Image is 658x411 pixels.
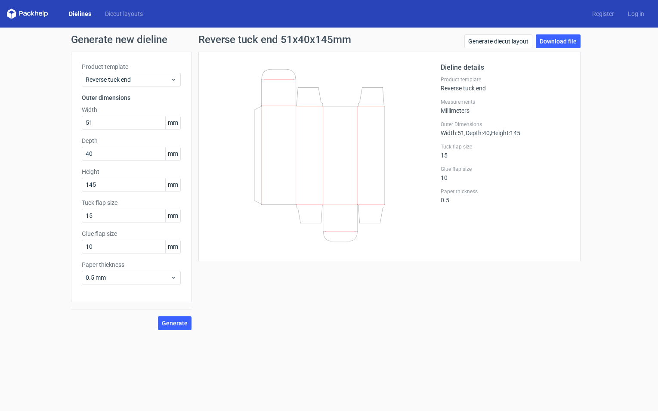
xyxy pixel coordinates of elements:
div: 0.5 [441,188,570,204]
a: Generate diecut layout [464,34,532,48]
span: Width : 51 [441,130,464,136]
span: mm [165,240,180,253]
h2: Dieline details [441,62,570,73]
label: Product template [82,62,181,71]
label: Measurements [441,99,570,105]
div: Millimeters [441,99,570,114]
label: Height [82,167,181,176]
span: mm [165,147,180,160]
a: Register [585,9,621,18]
label: Tuck flap size [82,198,181,207]
label: Outer Dimensions [441,121,570,128]
div: 10 [441,166,570,181]
label: Product template [441,76,570,83]
span: , Depth : 40 [464,130,490,136]
div: 15 [441,143,570,159]
a: Download file [536,34,581,48]
span: 0.5 mm [86,273,170,282]
label: Glue flap size [82,229,181,238]
button: Generate [158,316,192,330]
label: Glue flap size [441,166,570,173]
span: , Height : 145 [490,130,520,136]
span: mm [165,209,180,222]
a: Dielines [62,9,98,18]
h1: Generate new dieline [71,34,587,45]
span: Generate [162,320,188,326]
label: Paper thickness [82,260,181,269]
label: Depth [82,136,181,145]
h1: Reverse tuck end 51x40x145mm [198,34,351,45]
span: mm [165,178,180,191]
label: Tuck flap size [441,143,570,150]
a: Log in [621,9,651,18]
label: Width [82,105,181,114]
div: Reverse tuck end [441,76,570,92]
label: Paper thickness [441,188,570,195]
a: Diecut layouts [98,9,150,18]
span: mm [165,116,180,129]
h3: Outer dimensions [82,93,181,102]
span: Reverse tuck end [86,75,170,84]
